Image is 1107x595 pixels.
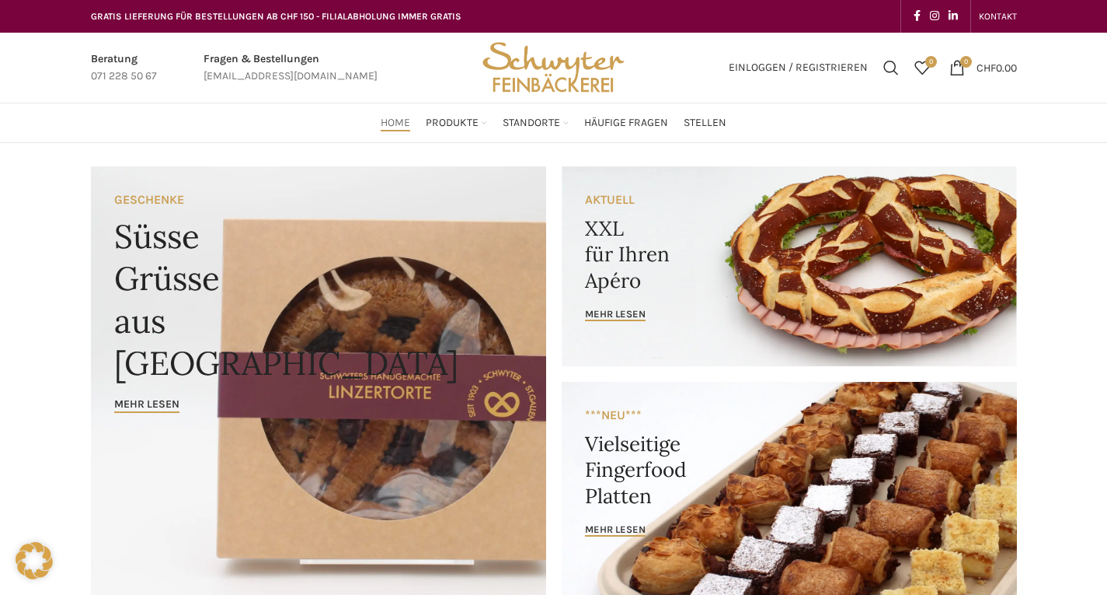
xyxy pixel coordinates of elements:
a: 0 [907,52,938,83]
span: Produkte [426,116,479,131]
a: Einloggen / Registrieren [721,52,876,83]
a: Häufige Fragen [584,107,668,138]
a: Infobox link [91,51,157,86]
a: 0 CHF0.00 [942,52,1025,83]
div: Meine Wunschliste [907,52,938,83]
span: CHF [976,61,996,74]
a: Produkte [426,107,487,138]
span: GRATIS LIEFERUNG FÜR BESTELLUNGEN AB CHF 150 - FILIALABHOLUNG IMMER GRATIS [91,11,461,22]
div: Secondary navigation [971,1,1025,32]
a: KONTAKT [979,1,1017,32]
span: Home [381,116,410,131]
span: Häufige Fragen [584,116,668,131]
span: Stellen [684,116,726,131]
a: Infobox link [204,51,378,86]
span: KONTAKT [979,11,1017,22]
img: Bäckerei Schwyter [477,33,629,103]
span: Einloggen / Registrieren [729,62,868,73]
span: 0 [925,56,937,68]
a: Home [381,107,410,138]
span: 0 [960,56,972,68]
a: Facebook social link [909,5,925,27]
a: Standorte [503,107,569,138]
a: Banner link [562,166,1017,366]
span: Standorte [503,116,560,131]
a: Linkedin social link [944,5,963,27]
a: Stellen [684,107,726,138]
a: Instagram social link [925,5,944,27]
a: Suchen [876,52,907,83]
a: Site logo [477,60,629,73]
bdi: 0.00 [976,61,1017,74]
div: Main navigation [83,107,1025,138]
